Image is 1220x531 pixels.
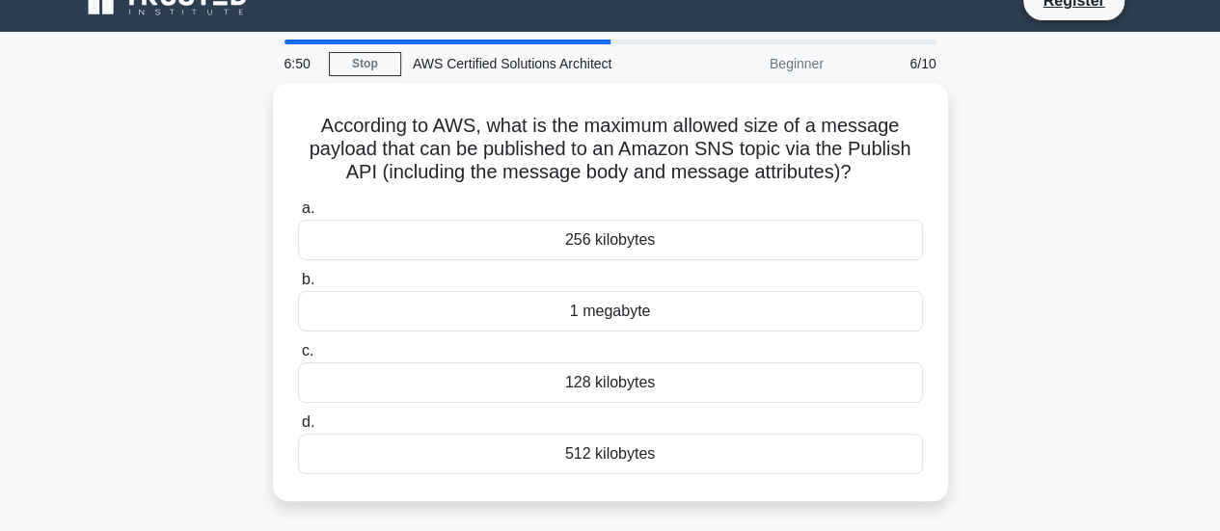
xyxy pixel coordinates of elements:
div: AWS Certified Solutions Architect [401,44,666,83]
div: 512 kilobytes [298,434,923,474]
h5: According to AWS, what is the maximum allowed size of a message payload that can be published to ... [296,114,925,185]
div: 256 kilobytes [298,220,923,260]
div: Beginner [666,44,835,83]
div: 6/10 [835,44,948,83]
span: b. [302,271,314,287]
div: 128 kilobytes [298,362,923,403]
div: 1 megabyte [298,291,923,332]
span: d. [302,413,314,430]
span: c. [302,342,313,358]
div: 6:50 [273,44,329,83]
span: a. [302,199,314,216]
a: Stop [329,52,401,76]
